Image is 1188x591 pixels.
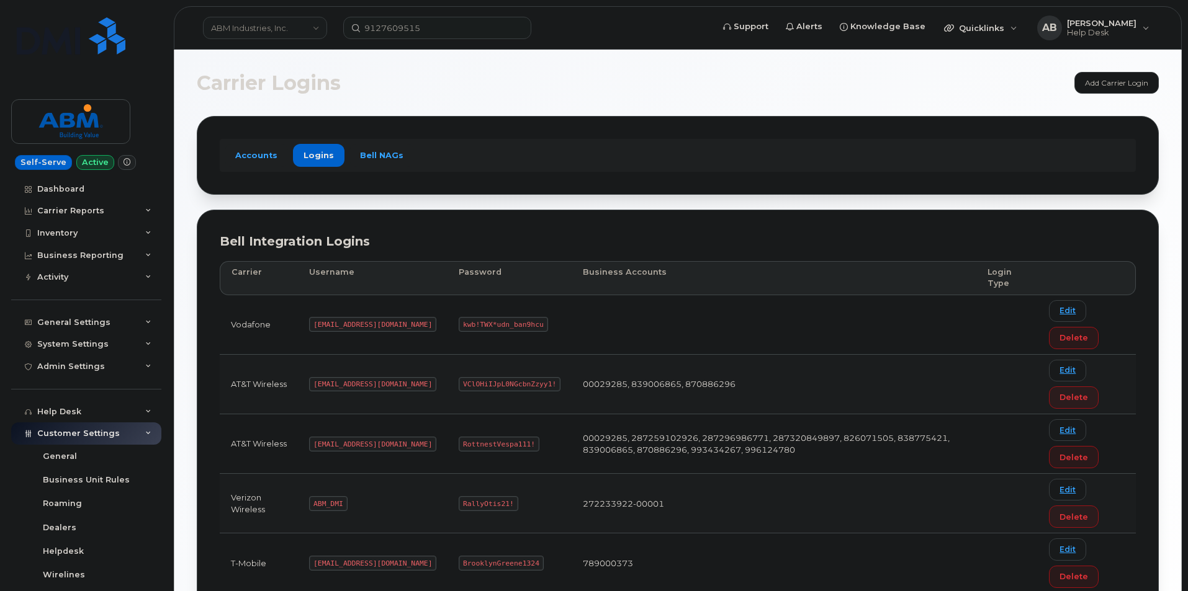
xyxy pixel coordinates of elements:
[309,556,436,571] code: [EMAIL_ADDRESS][DOMAIN_NAME]
[1049,360,1086,381] a: Edit
[1049,479,1086,500] a: Edit
[220,233,1136,251] div: Bell Integration Logins
[309,377,436,392] code: [EMAIL_ADDRESS][DOMAIN_NAME]
[1074,72,1159,94] a: Add Carrier Login
[220,261,298,295] th: Carrier
[572,261,976,295] th: Business Accounts
[459,317,547,332] code: kwb!TWX*udn_ban9hcu
[309,317,436,332] code: [EMAIL_ADDRESS][DOMAIN_NAME]
[1060,391,1088,403] span: Delete
[1049,300,1086,322] a: Edit
[1060,451,1088,463] span: Delete
[1060,571,1088,582] span: Delete
[1060,511,1088,523] span: Delete
[1049,538,1086,560] a: Edit
[448,261,572,295] th: Password
[220,295,298,355] td: Vodafone
[197,74,341,92] span: Carrier Logins
[1060,332,1088,344] span: Delete
[1049,386,1099,409] button: Delete
[572,414,976,474] td: 00029285, 287259102926, 287296986771, 287320849897, 826071505, 838775421, 839006865, 870886296, 9...
[1049,566,1099,588] button: Delete
[309,496,347,511] code: ABM_DMI
[225,144,288,166] a: Accounts
[1049,505,1099,528] button: Delete
[220,474,298,533] td: Verizon Wireless
[459,556,543,571] code: BrooklynGreene1324
[459,496,518,511] code: RallyOtis21!
[459,377,560,392] code: VClOHiIJpL0NGcbnZzyy1!
[976,261,1038,295] th: Login Type
[1049,327,1099,349] button: Delete
[309,437,436,451] code: [EMAIL_ADDRESS][DOMAIN_NAME]
[1049,419,1086,441] a: Edit
[220,355,298,414] td: AT&T Wireless
[572,474,976,533] td: 272233922-00001
[220,414,298,474] td: AT&T Wireless
[293,144,344,166] a: Logins
[459,437,539,451] code: RottnestVespa111!
[572,355,976,414] td: 00029285, 839006865, 870886296
[349,144,414,166] a: Bell NAGs
[1049,446,1099,468] button: Delete
[298,261,448,295] th: Username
